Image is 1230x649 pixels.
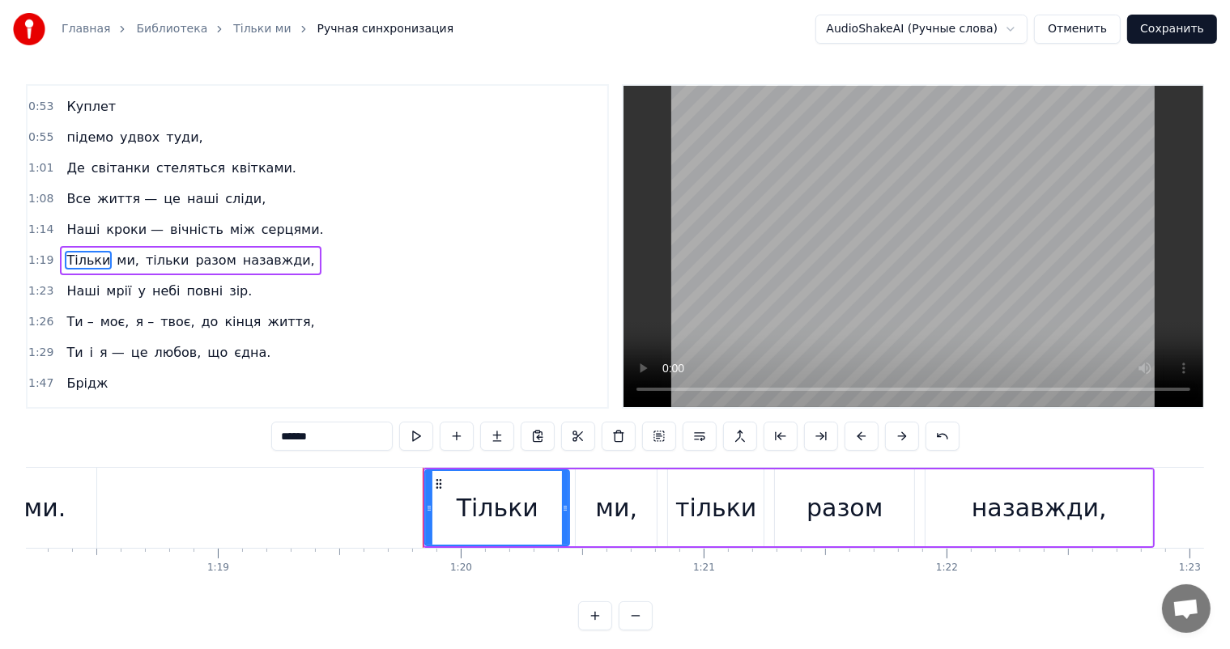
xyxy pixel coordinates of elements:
[807,490,883,526] div: разом
[65,374,109,392] span: Брідж
[972,490,1107,526] div: назавжди,
[241,251,317,269] span: назавжди,
[595,490,637,526] div: ми,
[450,562,472,575] div: 1:20
[65,128,115,146] span: підемо
[207,562,229,575] div: 1:19
[134,312,155,331] span: я –
[28,222,53,238] span: 1:14
[936,562,958,575] div: 1:22
[28,375,53,392] span: 1:47
[98,343,126,362] span: я —
[153,343,203,362] span: любов,
[228,220,257,239] span: між
[96,189,159,208] span: життя —
[65,405,72,423] span: І
[65,312,95,331] span: Ти –
[28,191,53,207] span: 1:08
[156,405,211,423] span: летять,
[1179,562,1201,575] div: 1:23
[693,562,715,575] div: 1:21
[28,283,53,299] span: 1:23
[206,343,229,362] span: що
[144,251,190,269] span: тільки
[233,21,291,37] a: Тільки ми
[65,159,86,177] span: Де
[164,128,204,146] span: туди,
[118,128,161,146] span: удвох
[115,251,141,269] span: ми,
[185,189,220,208] span: наші
[194,251,237,269] span: разом
[65,282,101,300] span: Наші
[675,490,756,526] div: тільки
[65,220,101,239] span: Наші
[122,405,153,423] span: літа
[28,252,53,269] span: 1:19
[1162,584,1211,633] div: Открытый чат
[136,21,207,37] a: Библиотека
[223,312,262,331] span: кінця
[28,406,53,422] span: 1:47
[260,220,326,239] span: серцями.
[137,282,147,300] span: у
[1127,15,1217,44] button: Сохранить
[1034,15,1121,44] button: Отменить
[65,97,117,116] span: Куплет
[99,312,131,331] span: моє,
[200,312,220,331] span: до
[168,220,225,239] span: вічність
[28,99,53,115] span: 0:53
[457,490,538,526] div: Тільки
[230,159,298,177] span: квітками.
[28,345,53,361] span: 1:29
[62,21,110,37] a: Главная
[62,21,453,37] nav: breadcrumb
[104,282,133,300] span: мрії
[232,343,272,362] span: єдна.
[65,343,84,362] span: Ти
[65,251,112,269] span: Тільки
[28,314,53,330] span: 1:26
[88,343,95,362] span: і
[28,129,53,146] span: 0:55
[228,282,253,300] span: зір.
[28,160,53,176] span: 1:01
[223,189,267,208] span: сліди,
[266,312,317,331] span: життя,
[75,405,119,423] span: нехай
[130,343,150,362] span: це
[317,21,454,37] span: Ручная синхронизация
[151,282,182,300] span: небі
[162,189,182,208] span: це
[185,282,225,300] span: повні
[90,159,151,177] span: світанки
[13,13,45,45] img: youka
[155,159,227,177] span: стеляться
[65,189,92,208] span: Все
[104,220,165,239] span: кроки —
[159,312,196,331] span: твоє,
